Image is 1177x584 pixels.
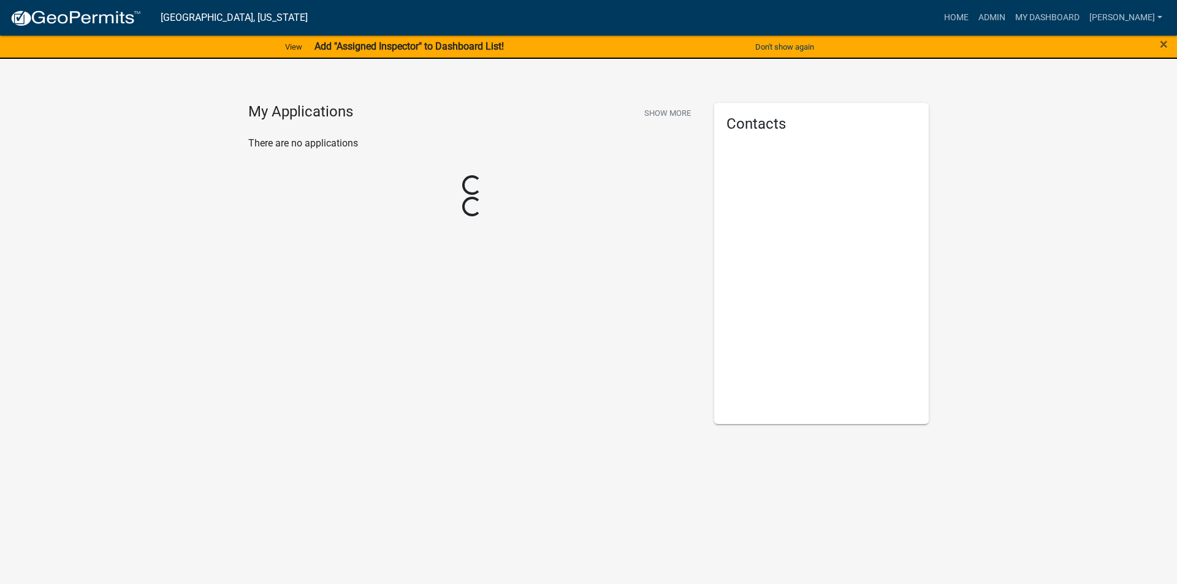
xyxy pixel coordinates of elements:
[726,115,916,133] h5: Contacts
[161,7,308,28] a: [GEOGRAPHIC_DATA], [US_STATE]
[314,40,504,52] strong: Add "Assigned Inspector" to Dashboard List!
[1010,6,1084,29] a: My Dashboard
[1160,36,1168,53] span: ×
[248,136,696,151] p: There are no applications
[639,103,696,123] button: Show More
[973,6,1010,29] a: Admin
[939,6,973,29] a: Home
[248,103,353,121] h4: My Applications
[750,37,819,57] button: Don't show again
[1160,37,1168,51] button: Close
[1084,6,1167,29] a: [PERSON_NAME]
[280,37,307,57] a: View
